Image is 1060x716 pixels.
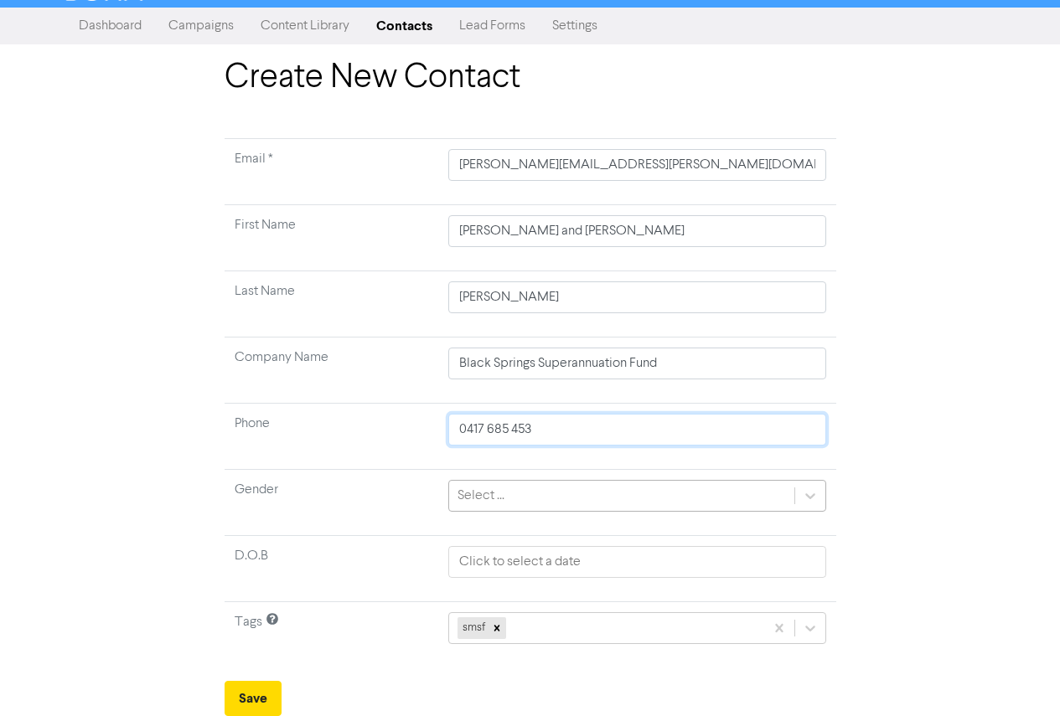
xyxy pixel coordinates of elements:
[225,536,439,602] td: D.O.B
[539,9,611,43] a: Settings
[458,617,488,639] div: smsf
[448,546,825,578] input: Click to select a date
[247,9,363,43] a: Content Library
[225,205,439,271] td: First Name
[458,486,504,506] div: Select ...
[225,271,439,337] td: Last Name
[225,404,439,470] td: Phone
[446,9,539,43] a: Lead Forms
[363,9,446,43] a: Contacts
[225,139,439,205] td: Required
[225,602,439,668] td: Tags
[65,9,155,43] a: Dashboard
[976,636,1060,716] iframe: Chat Widget
[225,337,439,404] td: Company Name
[155,9,247,43] a: Campaigns
[225,470,439,536] td: Gender
[225,681,282,716] button: Save
[225,58,836,98] h1: Create New Contact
